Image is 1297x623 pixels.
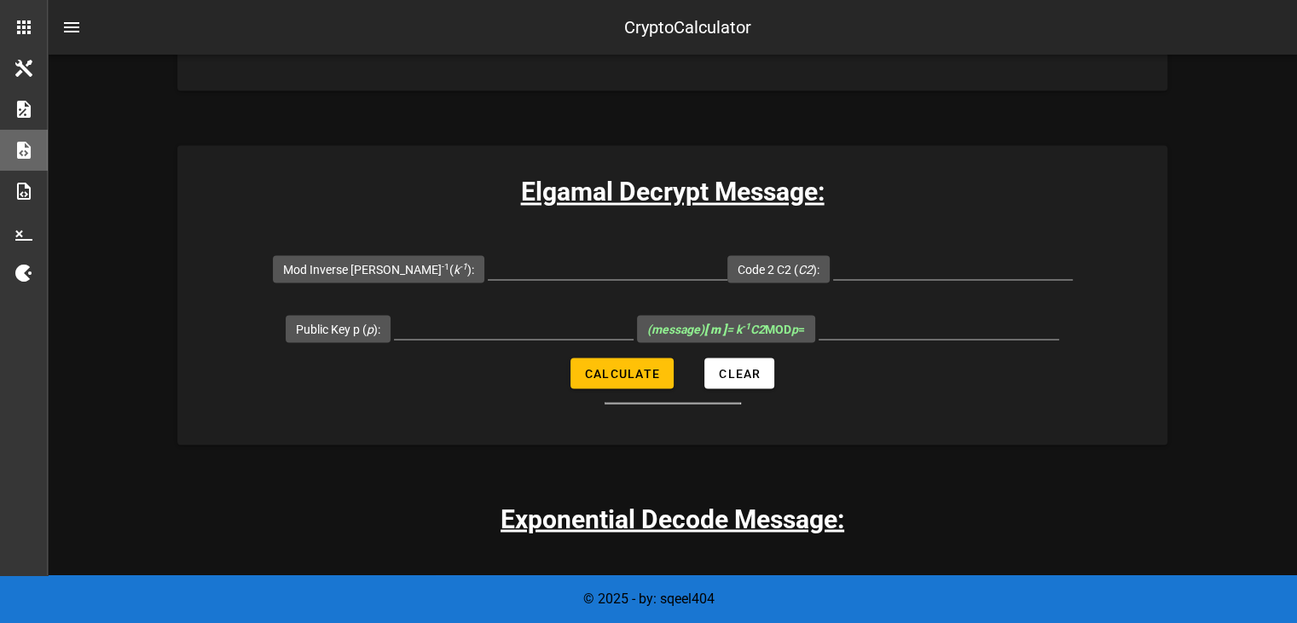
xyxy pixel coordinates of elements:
span: © 2025 - by: sqeel404 [583,591,715,607]
button: Calculate [570,358,674,388]
h3: Elgamal Decrypt Message: [177,172,1167,211]
label: Public Key p ( ): [296,320,380,337]
span: Calculate [584,366,660,380]
i: C2 [798,262,813,276]
button: nav-menu-toggle [51,7,92,48]
b: [ m ] [704,322,727,335]
i: k [454,262,467,276]
i: (message) = k C2 [647,322,765,335]
sup: -1 [460,260,467,271]
label: Code 2 C2 ( ): [738,260,819,277]
span: Clear [718,366,761,380]
i: p [367,322,373,335]
span: MOD = [647,322,805,335]
sup: -1 [442,260,449,271]
h3: Exponential Decode Message: [501,499,844,538]
button: Clear [704,358,774,388]
label: Mod Inverse [PERSON_NAME] ( ): [283,260,474,277]
sup: -1 [742,320,750,331]
i: p [791,322,798,335]
div: CryptoCalculator [624,15,751,40]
